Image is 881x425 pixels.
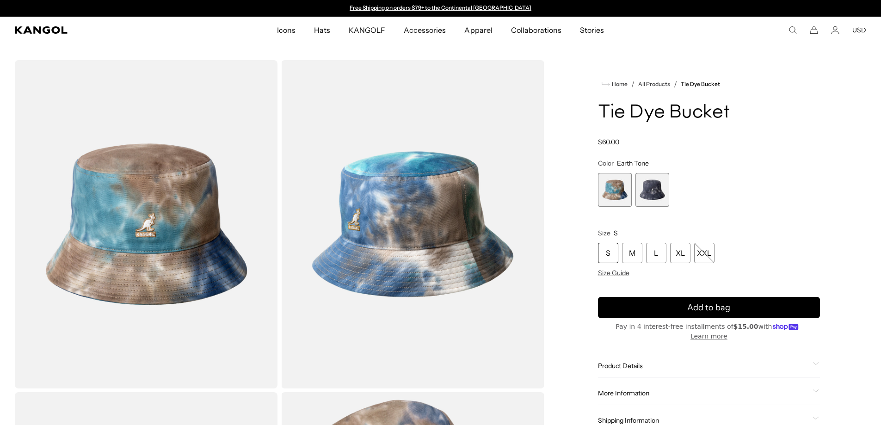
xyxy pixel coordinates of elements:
a: Free Shipping on orders $79+ to the Continental [GEOGRAPHIC_DATA] [350,4,531,11]
a: Tie Dye Bucket [681,81,720,87]
span: Earth Tone [617,159,649,167]
div: XL [670,243,690,263]
span: $60.00 [598,138,619,146]
span: Product Details [598,362,809,370]
span: Icons [277,17,296,43]
div: L [646,243,666,263]
span: Size Guide [598,269,629,277]
a: Home [602,80,628,88]
li: / [628,79,635,90]
a: Kangol [15,26,183,34]
span: Shipping Information [598,416,809,425]
a: Stories [571,17,613,43]
img: color-earth-tone [15,60,277,388]
span: KANGOLF [349,17,385,43]
a: Apparel [455,17,501,43]
span: Accessories [404,17,446,43]
span: Size [598,229,610,237]
div: M [622,243,642,263]
a: Collaborations [502,17,571,43]
span: S [614,229,618,237]
a: Accessories [394,17,455,43]
div: XXL [694,243,715,263]
a: Hats [305,17,339,43]
span: Apparel [464,17,492,43]
div: 1 of 2 [345,5,536,12]
span: Color [598,159,614,167]
span: Home [610,81,628,87]
span: Stories [580,17,604,43]
button: Add to bag [598,297,820,318]
a: All Products [638,81,670,87]
a: Account [831,26,839,34]
a: KANGOLF [339,17,394,43]
div: 1 of 2 [598,173,632,207]
li: / [670,79,677,90]
h1: Tie Dye Bucket [598,103,820,123]
div: 2 of 2 [635,173,669,207]
button: Cart [810,26,818,34]
label: Smoke [635,173,669,207]
img: color-earth-tone [281,60,544,388]
a: Icons [268,17,305,43]
summary: Search here [789,26,797,34]
div: Announcement [345,5,536,12]
span: More Information [598,389,809,397]
slideshow-component: Announcement bar [345,5,536,12]
span: Collaborations [511,17,561,43]
span: Hats [314,17,330,43]
div: S [598,243,618,263]
nav: breadcrumbs [598,79,820,90]
span: Add to bag [687,302,730,314]
button: USD [852,26,866,34]
label: Earth Tone [598,173,632,207]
